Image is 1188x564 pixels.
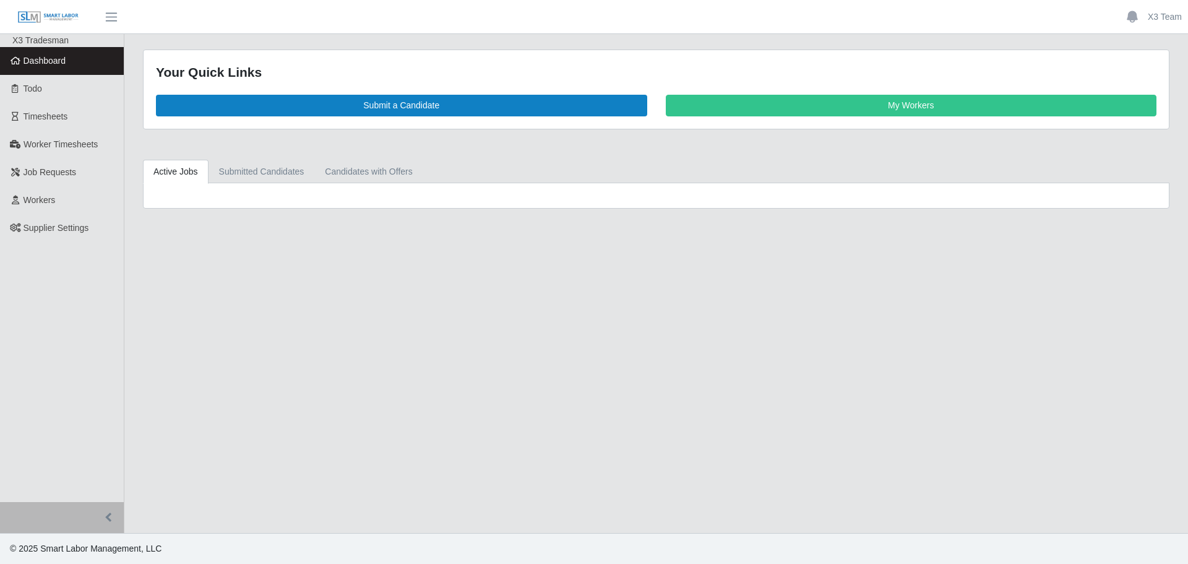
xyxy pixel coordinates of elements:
span: X3 Tradesman [12,35,69,45]
div: Your Quick Links [156,63,1156,82]
a: Submitted Candidates [209,160,315,184]
span: Supplier Settings [24,223,89,233]
a: My Workers [666,95,1157,116]
a: Active Jobs [143,160,209,184]
a: Submit a Candidate [156,95,647,116]
span: Dashboard [24,56,66,66]
span: Worker Timesheets [24,139,98,149]
span: Job Requests [24,167,77,177]
img: SLM Logo [17,11,79,24]
span: © 2025 Smart Labor Management, LLC [10,544,161,553]
a: Candidates with Offers [314,160,423,184]
span: Todo [24,84,42,93]
span: Workers [24,195,56,205]
a: X3 Team [1148,11,1182,24]
span: Timesheets [24,111,68,121]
